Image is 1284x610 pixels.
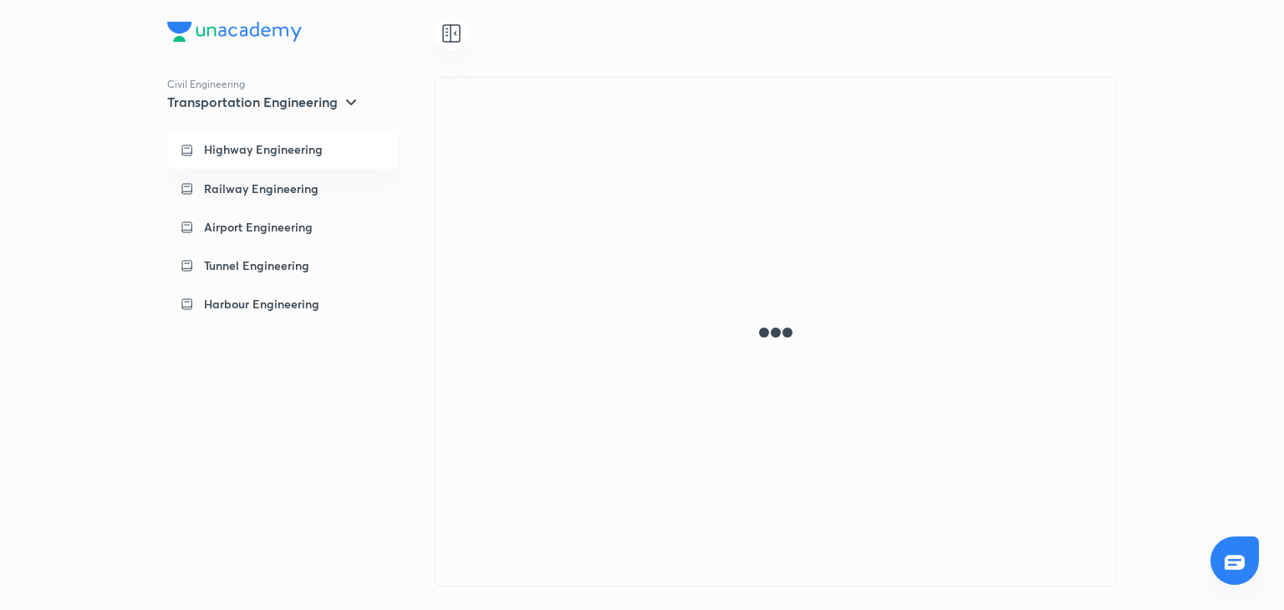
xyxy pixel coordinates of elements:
p: Harbour Engineering [204,296,319,313]
p: Highway Engineering [204,142,323,157]
p: Railway Engineering [204,180,318,197]
p: Civil Engineering [167,77,435,92]
img: Company Logo [167,22,302,42]
p: Tunnel Engineering [204,257,309,274]
h5: Transportation Engineering [167,94,338,110]
p: Airport Engineering [204,219,313,236]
